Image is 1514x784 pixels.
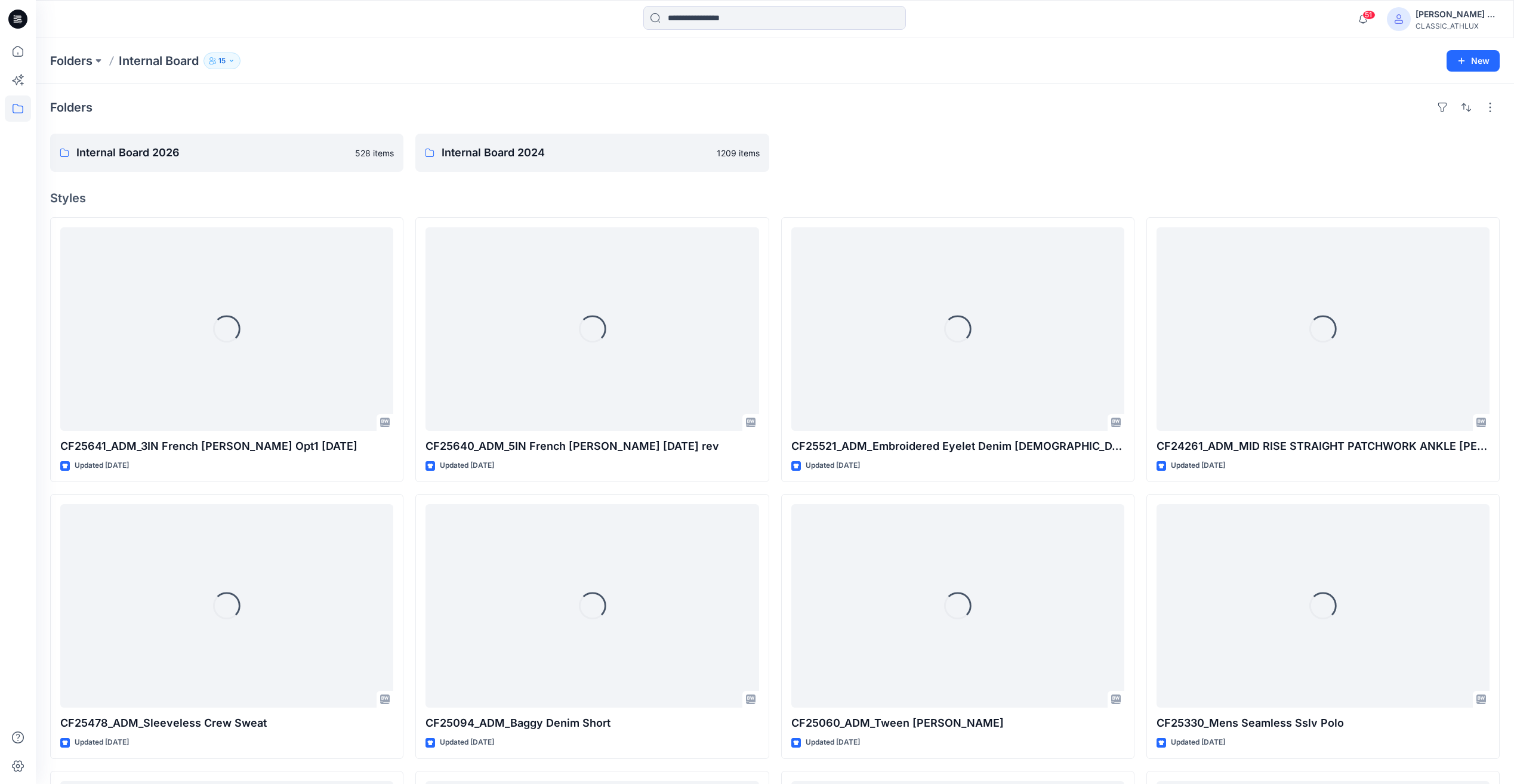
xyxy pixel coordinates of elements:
[791,438,1124,455] p: CF25521_ADM_Embroidered Eyelet Denim [DEMOGRAPHIC_DATA] Jacket
[1362,10,1376,20] span: 51
[1416,7,1499,21] div: [PERSON_NAME] Cfai
[806,736,860,749] p: Updated [DATE]
[1416,21,1499,30] div: CLASSIC_ATHLUX
[50,53,92,69] a: Folders
[425,715,758,731] p: CF25094_ADM_Baggy Denim Short
[355,147,394,159] p: 528 items
[1394,14,1404,24] svg: avatar
[440,736,494,749] p: Updated [DATE]
[203,53,240,69] button: 15
[218,54,226,67] p: 15
[717,147,760,159] p: 1209 items
[806,459,860,472] p: Updated [DATE]
[1171,736,1225,749] p: Updated [DATE]
[425,438,758,455] p: CF25640_ADM_5IN French [PERSON_NAME] [DATE] rev
[75,736,129,749] p: Updated [DATE]
[76,144,348,161] p: Internal Board 2026
[415,134,769,172] a: Internal Board 20241209 items
[1157,715,1490,731] p: CF25330_Mens Seamless Sslv Polo
[1171,459,1225,472] p: Updated [DATE]
[50,134,403,172] a: Internal Board 2026528 items
[60,438,393,455] p: CF25641_ADM_3IN French [PERSON_NAME] Opt1 [DATE]
[75,459,129,472] p: Updated [DATE]
[1157,438,1490,455] p: CF24261_ADM_MID RISE STRAIGHT PATCHWORK ANKLE [PERSON_NAME]
[1447,50,1500,72] button: New
[50,191,1500,205] h4: Styles
[442,144,709,161] p: Internal Board 2024
[119,53,199,69] p: Internal Board
[440,459,494,472] p: Updated [DATE]
[50,100,92,115] h4: Folders
[60,715,393,731] p: CF25478_ADM_Sleeveless Crew Sweat
[791,715,1124,731] p: CF25060_ADM_Tween [PERSON_NAME]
